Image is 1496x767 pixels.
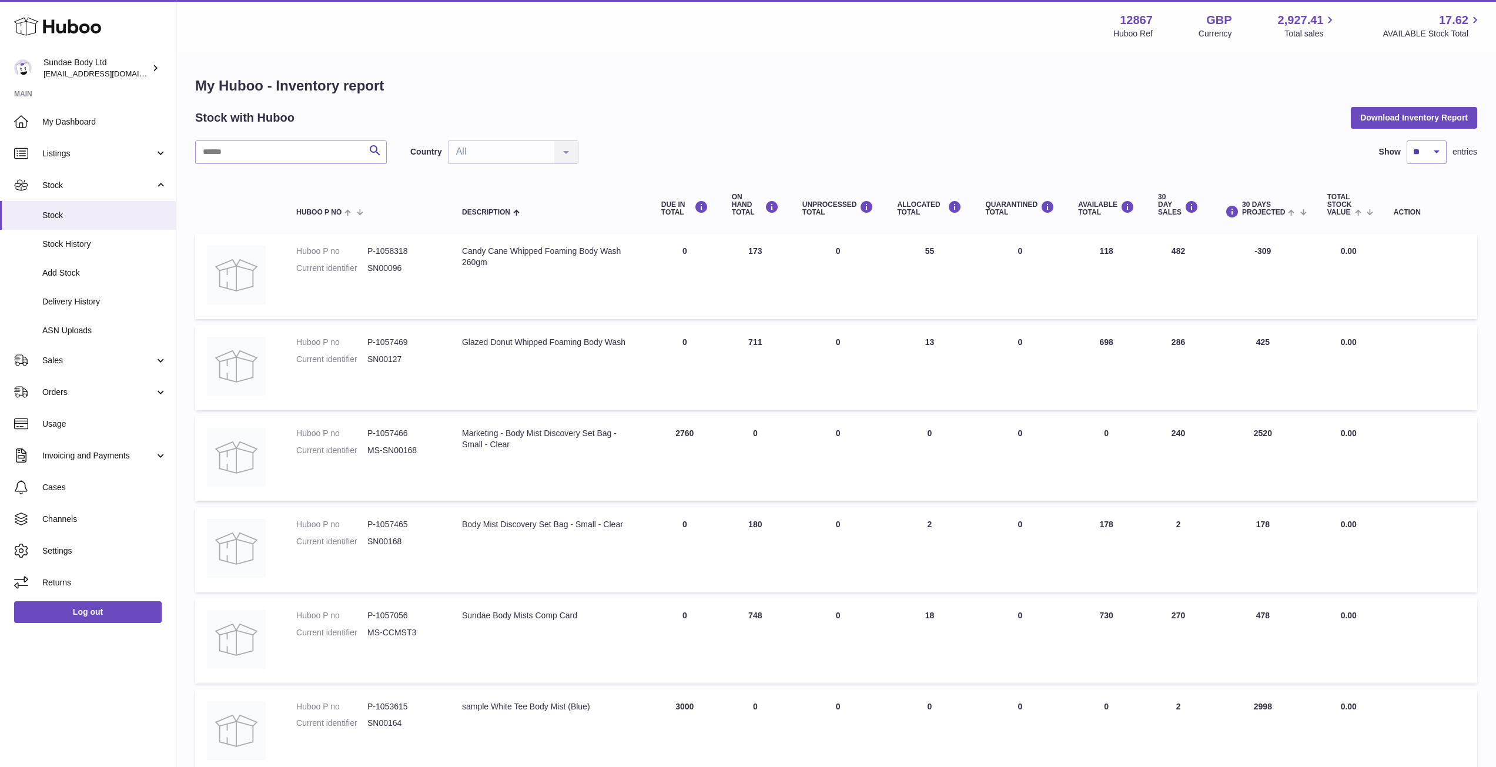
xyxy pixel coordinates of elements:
[650,416,720,501] td: 2760
[650,598,720,684] td: 0
[1278,12,1337,39] a: 2,927.41 Total sales
[1210,234,1316,319] td: -309
[43,69,173,78] span: [EMAIL_ADDRESS][DOMAIN_NAME]
[1066,416,1146,501] td: 0
[1066,507,1146,592] td: 178
[1158,193,1199,217] div: 30 DAY SALES
[885,234,973,319] td: 55
[1146,234,1210,319] td: 482
[296,627,367,638] dt: Current identifier
[367,445,439,456] dd: MS-SN00168
[207,246,266,304] img: product image
[1383,12,1482,39] a: 17.62 AVAILABLE Stock Total
[367,536,439,547] dd: SN00168
[1018,611,1022,620] span: 0
[42,148,155,159] span: Listings
[14,601,162,622] a: Log out
[1379,146,1401,158] label: Show
[42,577,167,588] span: Returns
[296,536,367,547] dt: Current identifier
[1078,200,1134,216] div: AVAILABLE Total
[1341,702,1357,711] span: 0.00
[1284,28,1337,39] span: Total sales
[42,180,155,191] span: Stock
[367,718,439,729] dd: SN00164
[1018,246,1022,256] span: 0
[462,209,510,216] span: Description
[1453,146,1477,158] span: entries
[42,387,155,398] span: Orders
[367,246,439,257] dd: P-1058318
[462,701,638,712] div: sample White Tee Body Mist (Blue)
[296,263,367,274] dt: Current identifier
[296,718,367,729] dt: Current identifier
[650,507,720,592] td: 0
[1066,234,1146,319] td: 118
[207,337,266,396] img: product image
[1439,12,1468,28] span: 17.62
[650,234,720,319] td: 0
[42,325,167,336] span: ASN Uploads
[296,701,367,712] dt: Huboo P no
[1146,507,1210,592] td: 2
[367,263,439,274] dd: SN00096
[720,234,791,319] td: 173
[296,519,367,530] dt: Huboo P no
[885,325,973,410] td: 13
[791,507,886,592] td: 0
[1146,325,1210,410] td: 286
[791,416,886,501] td: 0
[42,418,167,430] span: Usage
[42,239,167,250] span: Stock History
[650,325,720,410] td: 0
[1206,12,1231,28] strong: GBP
[720,598,791,684] td: 748
[1341,520,1357,529] span: 0.00
[1066,598,1146,684] td: 730
[1341,246,1357,256] span: 0.00
[661,200,708,216] div: DUE IN TOTAL
[42,267,167,279] span: Add Stock
[296,246,367,257] dt: Huboo P no
[1199,28,1232,39] div: Currency
[1351,107,1477,128] button: Download Inventory Report
[410,146,442,158] label: Country
[43,57,149,79] div: Sundae Body Ltd
[1120,12,1153,28] strong: 12867
[195,76,1477,95] h1: My Huboo - Inventory report
[1210,325,1316,410] td: 425
[42,355,155,366] span: Sales
[885,507,973,592] td: 2
[207,701,266,760] img: product image
[1210,598,1316,684] td: 478
[802,200,874,216] div: UNPROCESSED Total
[1341,428,1357,438] span: 0.00
[1278,12,1324,28] span: 2,927.41
[367,701,439,712] dd: P-1053615
[42,450,155,461] span: Invoicing and Payments
[296,337,367,348] dt: Huboo P no
[1341,337,1357,347] span: 0.00
[296,610,367,621] dt: Huboo P no
[985,200,1055,216] div: QUARANTINED Total
[367,519,439,530] dd: P-1057465
[462,610,638,621] div: Sundae Body Mists Comp Card
[296,445,367,456] dt: Current identifier
[791,325,886,410] td: 0
[462,519,638,530] div: Body Mist Discovery Set Bag - Small - Clear
[791,234,886,319] td: 0
[1018,702,1022,711] span: 0
[1018,520,1022,529] span: 0
[296,209,342,216] span: Huboo P no
[1341,611,1357,620] span: 0.00
[1383,28,1482,39] span: AVAILABLE Stock Total
[367,354,439,365] dd: SN00127
[42,210,167,221] span: Stock
[1210,507,1316,592] td: 178
[42,545,167,557] span: Settings
[42,116,167,128] span: My Dashboard
[42,514,167,525] span: Channels
[1146,598,1210,684] td: 270
[1113,28,1153,39] div: Huboo Ref
[367,428,439,439] dd: P-1057466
